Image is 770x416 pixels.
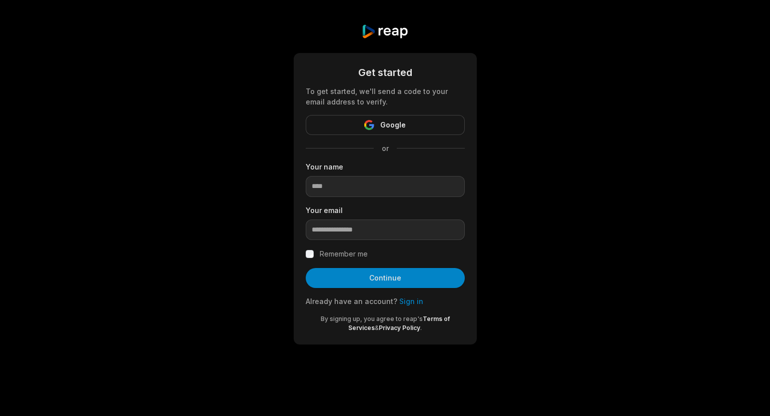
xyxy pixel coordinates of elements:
img: reap [361,24,409,39]
span: Already have an account? [306,297,397,305]
div: To get started, we'll send a code to your email address to verify. [306,86,465,107]
span: . [420,324,422,331]
label: Your name [306,161,465,172]
span: By signing up, you agree to reap's [321,315,423,322]
span: Google [380,119,406,131]
span: or [374,143,397,153]
button: Google [306,115,465,135]
label: Remember me [320,248,368,260]
a: Terms of Services [348,315,450,331]
button: Continue [306,268,465,288]
div: Get started [306,65,465,80]
a: Sign in [399,297,423,305]
span: & [375,324,379,331]
a: Privacy Policy [379,324,420,331]
label: Your email [306,205,465,215]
